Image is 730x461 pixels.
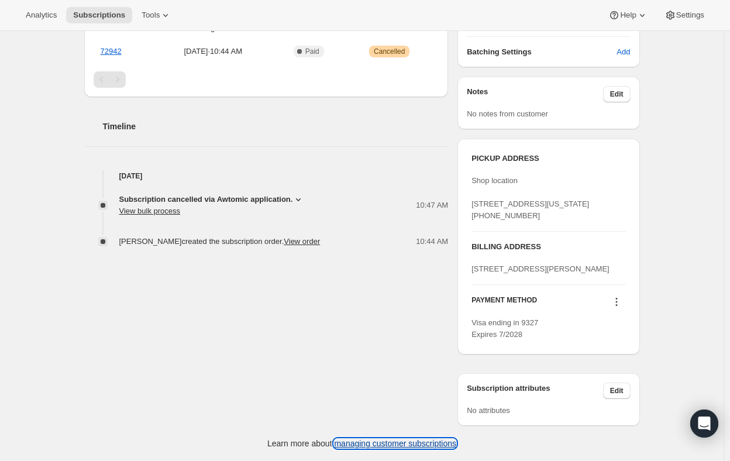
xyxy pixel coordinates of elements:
span: Paid [305,47,319,56]
span: 10:44 AM [416,236,448,247]
p: Learn more about [267,438,456,449]
a: View order [284,237,320,246]
span: Edit [610,90,624,99]
span: [DATE] · 10:44 AM [156,46,270,57]
span: 10:47 AM [416,199,448,211]
button: Subscription cancelled via Awtomic application. [119,194,305,205]
button: Subscriptions [66,7,132,23]
button: Edit [603,86,631,102]
span: Subscription cancelled via Awtomic application. [119,194,293,205]
button: Analytics [19,7,64,23]
h2: Timeline [103,121,449,132]
a: 72942 [101,47,122,56]
span: [PERSON_NAME] created the subscription order. [119,237,321,246]
h3: Notes [467,86,603,102]
button: View bulk process [119,207,181,215]
h3: PICKUP ADDRESS [471,153,625,164]
div: Open Intercom Messenger [690,410,718,438]
span: Subscriptions [73,11,125,20]
h6: Batching Settings [467,46,617,58]
button: Settings [657,7,711,23]
span: Tools [142,11,160,20]
button: Add [610,43,637,61]
h3: PAYMENT METHOD [471,295,537,311]
h4: [DATE] [84,170,449,182]
span: Add [617,46,630,58]
button: Tools [135,7,178,23]
nav: Pagination [94,71,439,88]
h3: BILLING ADDRESS [471,241,625,253]
span: Help [620,11,636,20]
span: Settings [676,11,704,20]
span: Shop location [STREET_ADDRESS][US_STATE] [PHONE_NUMBER] [471,176,589,220]
button: Edit [603,383,631,399]
h3: Subscription attributes [467,383,603,399]
span: [STREET_ADDRESS][PERSON_NAME] [471,264,610,273]
button: Help [601,7,655,23]
span: No attributes [467,406,510,415]
span: Edit [610,386,624,395]
span: Analytics [26,11,57,20]
span: Visa ending in 9327 Expires 7/2028 [471,318,538,339]
span: No notes from customer [467,109,548,118]
a: managing customer subscriptions [334,439,456,448]
span: Cancelled [374,47,405,56]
